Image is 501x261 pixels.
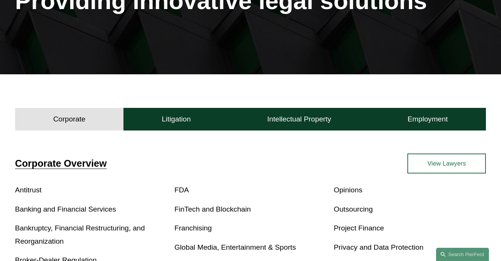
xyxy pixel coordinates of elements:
[334,186,362,194] a: Opinions
[267,115,331,124] h4: Intellectual Property
[334,224,384,232] a: Project Finance
[334,205,373,213] a: Outsourcing
[174,205,251,213] a: FinTech and Blockchain
[15,224,145,245] a: Bankruptcy, Financial Restructuring, and Reorganization
[436,248,489,261] a: Search this site
[15,205,116,213] a: Banking and Financial Services
[15,186,42,194] a: Antitrust
[174,224,212,232] a: Franchising
[162,115,191,124] h4: Litigation
[53,115,85,124] h4: Corporate
[174,243,296,251] a: Global Media, Entertainment & Sports
[407,115,448,124] h4: Employment
[174,186,189,194] a: FDA
[334,243,424,251] a: Privacy and Data Protection
[15,158,107,169] a: Corporate Overview
[407,154,486,174] a: View Lawyers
